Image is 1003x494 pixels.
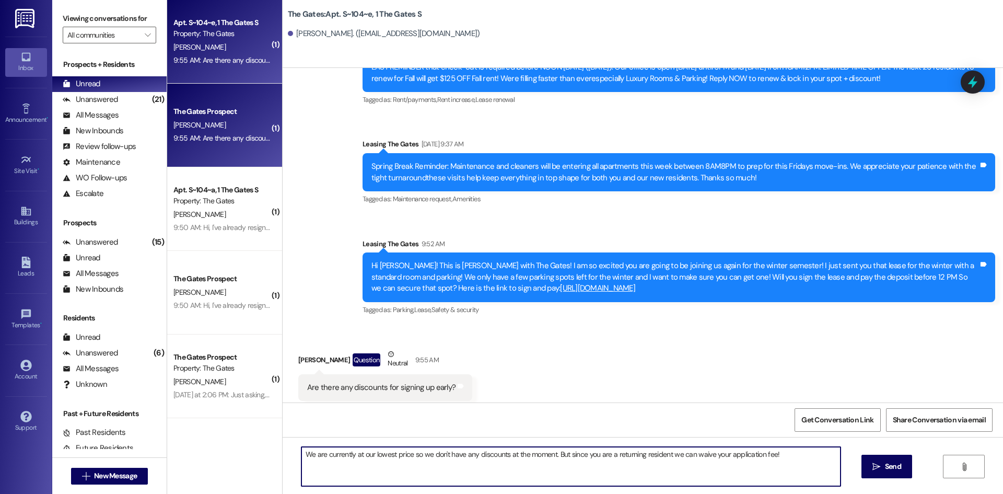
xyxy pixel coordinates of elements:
span: [PERSON_NAME] [173,210,226,219]
span: • [46,114,48,122]
div: (15) [149,234,167,250]
button: Send [861,455,912,478]
a: Inbox [5,48,47,76]
div: WO Follow-ups [63,173,127,183]
div: Leasing The Gates [363,139,995,153]
div: Property: The Gates [173,28,270,39]
div: [DATE] at 2:06 PM: Just asking, how long will we go without a microwave? They took it off to fix ... [173,390,628,399]
span: • [38,166,39,173]
span: Lease , [414,305,431,314]
div: Prospects + Residents [52,59,167,70]
span: New Message [94,470,137,481]
a: Templates • [5,305,47,334]
div: The Gates Prospect [173,273,270,284]
div: [PERSON_NAME]. ([EMAIL_ADDRESS][DOMAIN_NAME]) [288,28,480,39]
div: Past Residents [63,427,126,438]
span: Amenities [452,194,481,203]
span: Rent increase , [437,95,475,104]
div: Property: The Gates [173,196,270,206]
a: Account [5,357,47,385]
div: [PERSON_NAME] [298,349,472,374]
span: Parking , [393,305,414,314]
div: Residents [52,313,167,324]
div: Tagged as: [298,401,472,416]
div: Unread [63,252,100,263]
div: Maintenance [63,157,120,168]
button: Get Conversation Link [795,408,880,432]
a: Support [5,408,47,436]
div: Apt. S~104~a, 1 The Gates S [173,185,270,196]
div: New Inbounds [63,284,123,295]
div: Spring Break Reminder: Maintenance and cleaners will be entering all apartments this week between... [371,161,978,183]
i:  [145,31,150,39]
b: The Gates: Apt. S~104~e, 1 The Gates S [288,9,422,20]
div: (6) [151,345,167,361]
div: Tagged as: [363,191,995,206]
div: LAST REMINDER that check-out is required before NOON [DATE] ([DATE]). Our office is open [DATE] u... [371,62,978,84]
div: (21) [149,91,167,108]
div: Leasing The Gates [363,238,995,253]
span: Rent/payments , [393,95,437,104]
div: Apt. S~104~e, 1 The Gates S [173,17,270,28]
span: [PERSON_NAME] [173,42,226,52]
span: • [40,320,42,327]
div: All Messages [63,268,119,279]
button: New Message [71,468,148,485]
div: Tagged as: [363,92,995,107]
a: Leads [5,254,47,282]
div: 9:55 AM: Are there any discounts for signing up early? [173,133,337,143]
div: All Messages [63,363,119,374]
div: Unread [63,332,100,343]
span: Get Conversation Link [801,415,873,426]
div: Unanswered [63,94,118,105]
a: Buildings [5,202,47,231]
a: [URL][DOMAIN_NAME] [560,283,635,293]
div: 9:52 AM [419,238,445,249]
div: Unknown [63,379,107,390]
div: Unread [63,78,100,89]
a: Site Visit • [5,151,47,179]
div: Future Residents [63,443,133,454]
button: Share Conversation via email [886,408,993,432]
div: Past + Future Residents [52,408,167,419]
div: 9:55 AM [413,354,439,365]
span: Lease renewal [475,95,515,104]
span: Send [885,461,901,472]
div: 9:50 AM: Hi, I've already resigned for winter semester, thanks! [173,223,359,232]
span: Safety & security [431,305,479,314]
div: 9:50 AM: Hi, I've already resigned for winter semester, thanks! [173,301,359,310]
div: The Gates Prospect [173,106,270,117]
label: Viewing conversations for [63,10,156,27]
div: Prospects [52,217,167,228]
img: ResiDesk Logo [15,9,37,28]
i:  [82,472,90,480]
i:  [960,463,968,471]
div: Question [353,353,380,366]
i:  [872,463,880,471]
div: Unanswered [63,237,118,248]
input: All communities [67,27,139,43]
div: Unanswered [63,348,118,359]
div: Are there any discounts for signing up early? [307,382,456,393]
span: [PERSON_NAME] [173,120,226,130]
span: Maintenance request , [393,194,452,203]
div: The Gates Prospect [173,352,270,363]
span: Share Conversation via email [893,415,986,426]
div: All Messages [63,110,119,121]
div: Neutral [386,349,410,371]
div: Review follow-ups [63,141,136,152]
textarea: We are currently at our lowest price so we don't have any discounts at the moment. But since you ... [301,447,841,486]
span: [PERSON_NAME] [173,288,226,297]
div: 9:55 AM: Are there any discounts for signing up early? [173,55,337,65]
div: Property: The Gates [173,363,270,374]
div: Tagged as: [363,302,995,317]
div: Escalate [63,188,103,199]
div: [DATE] 9:37 AM [419,139,464,150]
span: [PERSON_NAME] [173,377,226,386]
div: Hi [PERSON_NAME]! This is [PERSON_NAME] with The Gates! I am so excited you are going to be joini... [371,260,978,294]
div: New Inbounds [63,125,123,136]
